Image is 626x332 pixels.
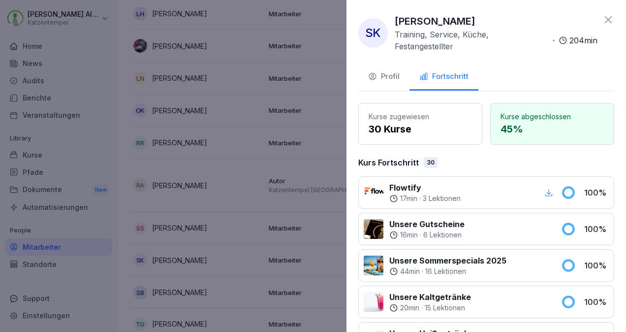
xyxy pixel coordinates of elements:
[424,157,438,168] div: 30
[369,122,472,136] p: 30 Kurse
[395,29,549,52] p: Training, Service, Küche, Festangestellter
[369,111,472,122] p: Kurse zugewiesen
[425,303,465,313] p: 15 Lektionen
[400,303,419,313] p: 20 min
[584,296,609,308] p: 100 %
[368,71,400,82] div: Profil
[389,194,461,203] div: ·
[423,194,461,203] p: 3 Lektionen
[358,157,419,168] p: Kurs Fortschritt
[419,71,469,82] div: Fortschritt
[358,64,409,91] button: Profil
[389,230,465,240] div: ·
[584,187,609,199] p: 100 %
[358,18,388,48] div: SK
[501,122,604,136] p: 45 %
[395,14,475,29] p: [PERSON_NAME]
[425,266,466,276] p: 16 Lektionen
[400,266,420,276] p: 44 min
[400,194,417,203] p: 17 min
[584,260,609,271] p: 100 %
[423,230,462,240] p: 6 Lektionen
[389,303,471,313] div: ·
[501,111,604,122] p: Kurse abgeschlossen
[584,223,609,235] p: 100 %
[389,182,461,194] p: Flowtify
[389,255,506,266] p: Unsere Sommerspecials 2025
[409,64,478,91] button: Fortschritt
[569,34,597,46] p: 204 min
[389,218,465,230] p: Unsere Gutscheine
[400,230,418,240] p: 16 min
[389,266,506,276] div: ·
[395,29,597,52] div: ·
[389,291,471,303] p: Unsere Kaltgetränke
